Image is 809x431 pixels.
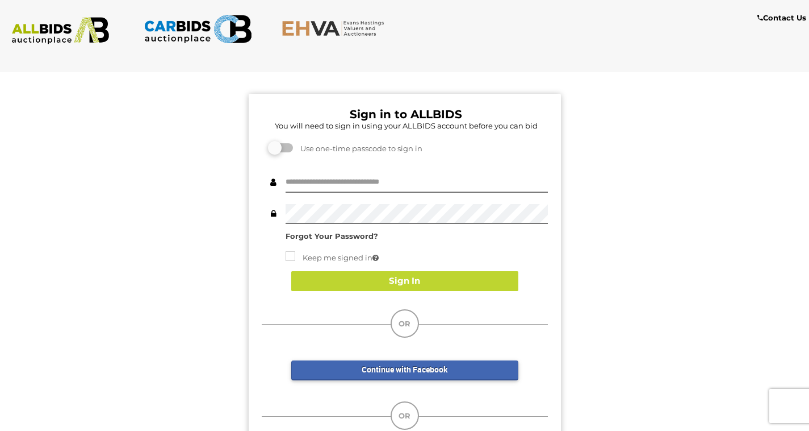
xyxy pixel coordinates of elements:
[391,401,419,430] div: OR
[291,360,518,380] a: Continue with Facebook
[391,309,419,338] div: OR
[286,231,378,241] a: Forgot Your Password?
[286,251,379,264] label: Keep me signed in
[295,144,422,153] span: Use one-time passcode to sign in
[6,17,115,44] img: ALLBIDS.com.au
[282,20,390,36] img: EHVA.com.au
[265,122,548,130] h5: You will need to sign in using your ALLBIDS account before you can bid
[350,107,462,121] b: Sign in to ALLBIDS
[144,11,252,47] img: CARBIDS.com.au
[757,11,809,24] a: Contact Us
[757,13,806,22] b: Contact Us
[291,271,518,291] button: Sign In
